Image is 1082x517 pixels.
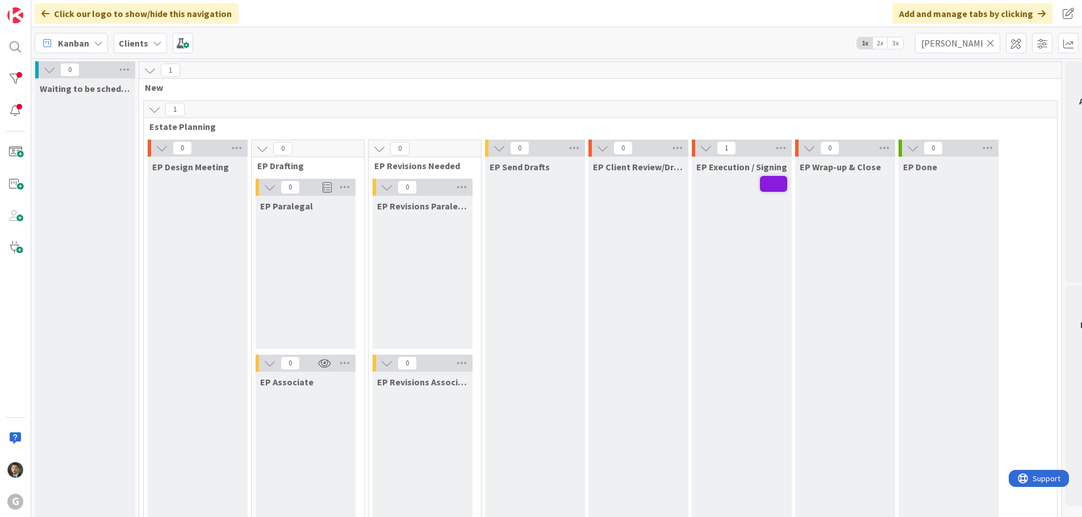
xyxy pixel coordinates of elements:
span: Kanban [58,36,89,50]
span: 0 [281,180,300,194]
span: 3x [888,37,903,49]
span: EP Design Meeting [152,161,229,173]
span: EP Execution / Signing [696,161,787,173]
span: 0 [820,141,839,155]
span: EP Revisions Paralegal [377,200,468,212]
span: EP Associate [260,376,314,388]
span: 0 [60,63,80,77]
span: 0 [281,356,300,370]
input: Quick Filter... [915,33,1000,53]
img: CG [7,462,23,478]
span: New [145,82,1047,93]
span: 1x [857,37,872,49]
span: 0 [924,141,943,155]
span: Waiting to be scheduled [40,83,131,94]
div: G [7,494,23,510]
span: Support [24,2,52,15]
span: EP Paralegal [260,200,313,212]
span: 0 [273,142,293,155]
span: 1 [717,141,736,155]
span: 0 [510,141,529,155]
div: Click our logo to show/hide this navigation [35,3,239,24]
span: 0 [398,180,417,194]
span: 1 [165,103,185,116]
span: 2x [872,37,888,49]
span: EP Wrap-up & Close [800,161,881,173]
div: Add and manage tabs by clicking [892,3,1052,24]
span: 0 [613,141,633,155]
span: 0 [173,141,192,155]
span: EP Done [903,161,937,173]
span: Estate Planning [149,121,1043,132]
span: EP Revisions Associate [377,376,468,388]
span: EP Client Review/Draft Review Meeting [593,161,684,173]
span: EP Drafting [257,160,350,171]
span: EP Send Drafts [490,161,550,173]
span: 0 [398,356,417,370]
b: Clients [119,37,148,49]
span: 1 [161,64,180,77]
span: EP Revisions Needed [374,160,467,171]
img: Visit kanbanzone.com [7,7,23,23]
span: 0 [390,142,410,155]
